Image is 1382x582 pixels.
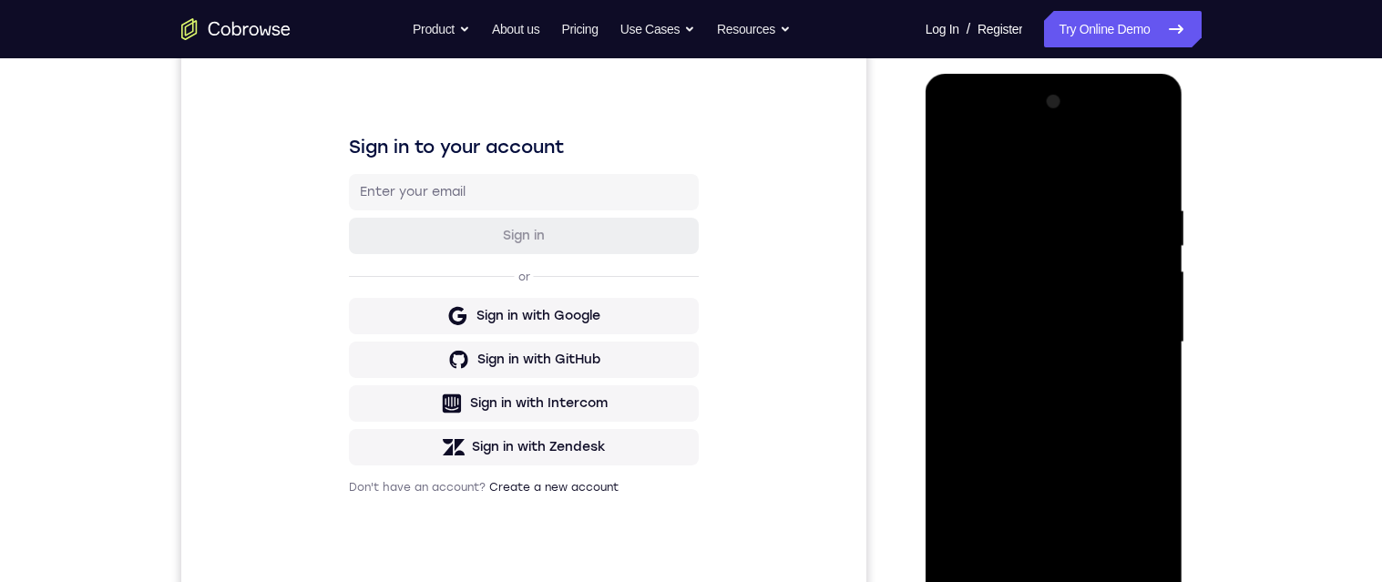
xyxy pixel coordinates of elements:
[168,471,517,485] p: Don't have an account?
[1044,11,1201,47] a: Try Online Demo
[291,429,425,447] div: Sign in with Zendesk
[620,11,695,47] button: Use Cases
[168,332,517,369] button: Sign in with GitHub
[181,18,291,40] a: Go to the home page
[296,342,419,360] div: Sign in with GitHub
[967,18,970,40] span: /
[561,11,598,47] a: Pricing
[333,260,353,275] p: or
[168,376,517,413] button: Sign in with Intercom
[308,472,437,485] a: Create a new account
[413,11,470,47] button: Product
[289,385,426,403] div: Sign in with Intercom
[492,11,539,47] a: About us
[717,11,791,47] button: Resources
[295,298,419,316] div: Sign in with Google
[978,11,1022,47] a: Register
[168,420,517,456] button: Sign in with Zendesk
[926,11,959,47] a: Log In
[168,289,517,325] button: Sign in with Google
